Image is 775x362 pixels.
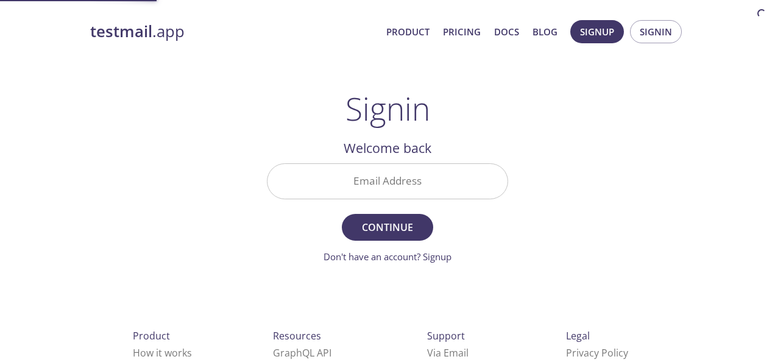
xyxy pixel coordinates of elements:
[133,346,192,360] a: How it works
[533,24,557,40] a: Blog
[324,250,451,263] a: Don't have an account? Signup
[273,329,321,342] span: Resources
[355,219,420,236] span: Continue
[273,346,331,360] a: GraphQL API
[342,214,433,241] button: Continue
[386,24,430,40] a: Product
[427,346,469,360] a: Via Email
[566,346,628,360] a: Privacy Policy
[345,90,430,127] h1: Signin
[640,24,672,40] span: Signin
[566,329,590,342] span: Legal
[494,24,519,40] a: Docs
[630,20,682,43] button: Signin
[267,138,508,158] h2: Welcome back
[133,329,170,342] span: Product
[580,24,614,40] span: Signup
[90,21,377,42] a: testmail.app
[90,21,152,42] strong: testmail
[443,24,481,40] a: Pricing
[427,329,465,342] span: Support
[570,20,624,43] button: Signup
